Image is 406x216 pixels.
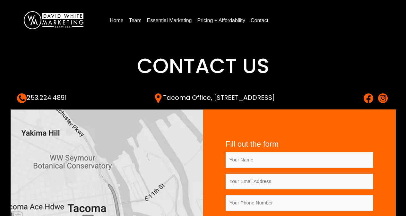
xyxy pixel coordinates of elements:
[107,15,393,26] nav: Menu
[194,15,248,26] a: Pricing + Affordability
[226,195,373,211] input: Your Phone Number
[137,52,269,80] span: Contact Us
[226,140,373,149] h4: Fill out the form
[24,11,83,29] img: DavidWhite-Marketing-Logo
[24,17,83,22] a: DavidWhite-Marketing-Logo
[126,15,144,26] a: Team
[153,93,275,102] a: Tacoma Office, [STREET_ADDRESS]
[107,15,126,26] a: Home
[226,152,373,168] input: Your Name
[248,15,271,26] a: Contact
[17,93,67,102] a: 253.224.4891
[144,15,194,26] a: Essential Marketing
